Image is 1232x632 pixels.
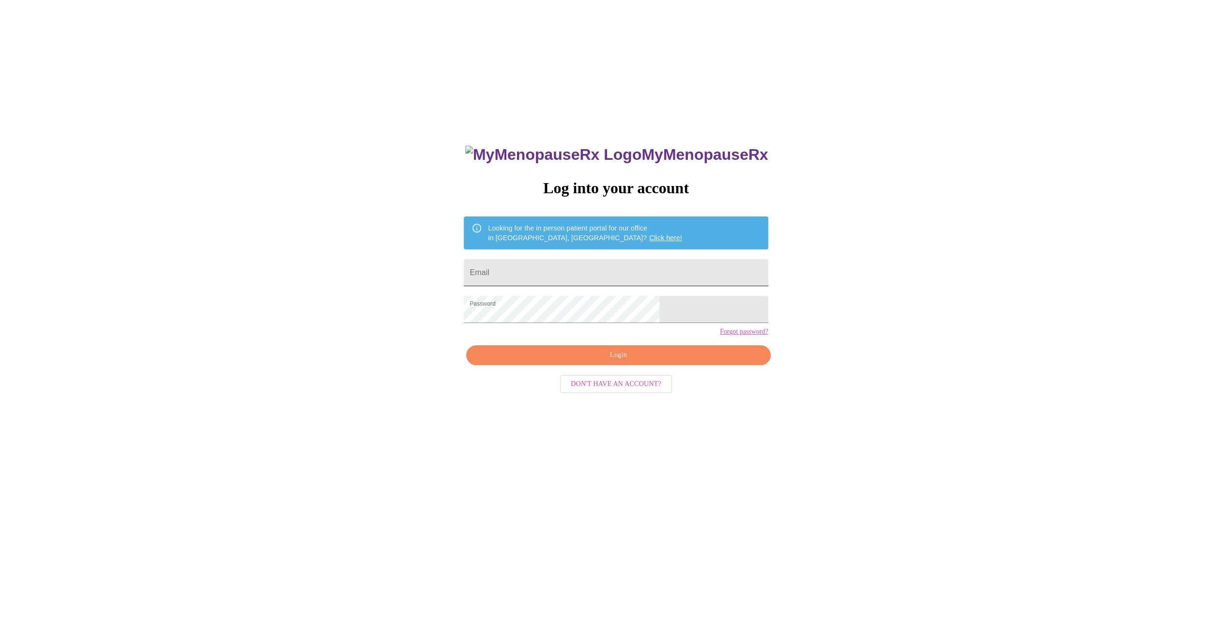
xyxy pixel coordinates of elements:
button: Login [466,345,770,365]
span: Login [477,349,759,361]
div: Looking for the in person patient portal for our office in [GEOGRAPHIC_DATA], [GEOGRAPHIC_DATA]? [488,219,682,247]
h3: MyMenopauseRx [465,146,768,164]
span: Don't have an account? [571,378,661,390]
a: Forgot password? [720,328,768,336]
button: Don't have an account? [560,375,672,394]
a: Don't have an account? [558,379,674,387]
h3: Log into your account [464,179,768,197]
img: MyMenopauseRx Logo [465,146,641,164]
a: Click here! [649,234,682,242]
